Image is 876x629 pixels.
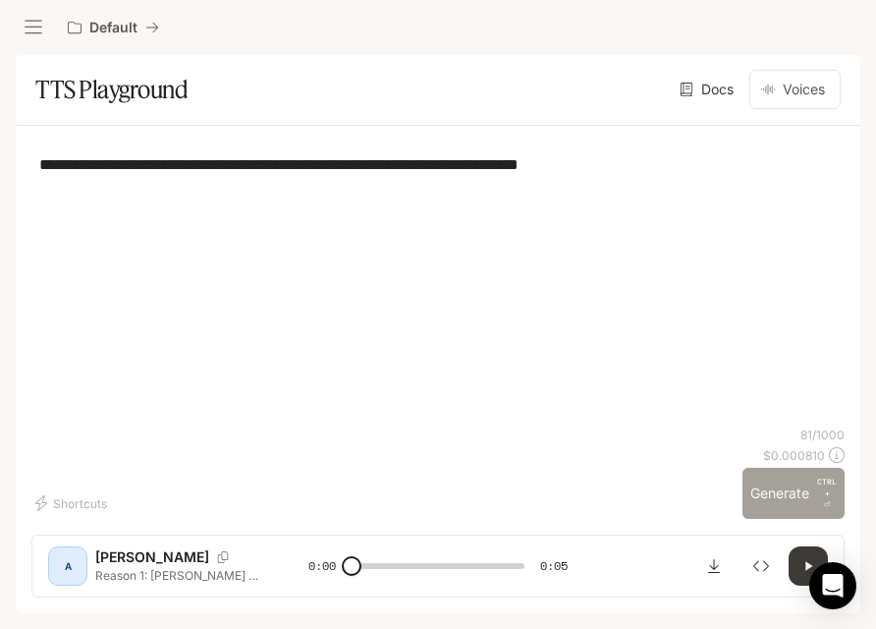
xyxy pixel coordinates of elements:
[749,70,841,109] button: Voices
[809,562,856,609] div: Open Intercom Messenger
[741,546,781,586] button: Inspect
[35,70,188,109] h1: TTS Playground
[817,476,837,499] p: CTRL +
[308,556,336,576] span: 0:00
[676,70,741,109] a: Docs
[742,468,845,519] button: GenerateCTRL +⏎
[31,487,115,519] button: Shortcuts
[95,547,209,567] p: [PERSON_NAME]
[95,567,261,584] p: Reason 1: [PERSON_NAME] is a really smart girl with good grades and also an athlete.
[209,551,237,563] button: Copy Voice ID
[817,476,837,511] p: ⏎
[16,10,51,45] button: open drawer
[694,546,734,586] button: Download audio
[89,20,137,36] p: Default
[59,8,168,47] button: All workspaces
[540,556,568,576] span: 0:05
[52,550,83,582] div: A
